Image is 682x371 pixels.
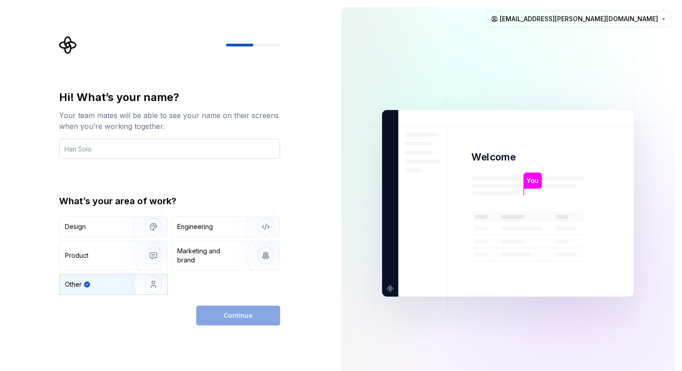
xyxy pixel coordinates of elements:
div: Marketing and brand [177,247,238,265]
div: Design [65,222,86,231]
p: Welcome [471,151,516,164]
span: [EMAIL_ADDRESS][PERSON_NAME][DOMAIN_NAME] [500,14,658,23]
div: Your team mates will be able to see your name on their screens when you’re working together. [59,110,280,132]
div: What’s your area of work? [59,195,280,207]
div: Other [65,280,82,289]
div: Engineering [177,222,213,231]
div: Hi! What’s your name? [59,90,280,105]
svg: Supernova Logo [59,36,77,54]
button: [EMAIL_ADDRESS][PERSON_NAME][DOMAIN_NAME] [487,11,671,27]
input: Han Solo [59,139,280,159]
p: You [526,176,539,186]
div: Product [65,251,88,260]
